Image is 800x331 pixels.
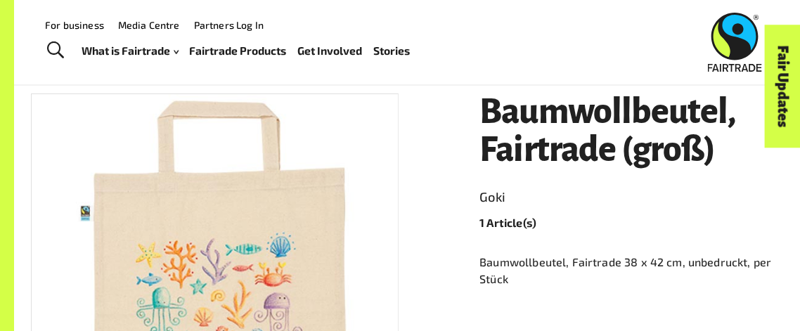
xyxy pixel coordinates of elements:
a: Get Involved [297,41,362,60]
img: Fairtrade Australia New Zealand logo [708,13,762,72]
p: 1 Article(s) [479,214,783,231]
a: Partners Log In [194,19,264,31]
a: Toggle Search [38,33,72,68]
a: For business [45,19,104,31]
a: Stories [373,41,410,60]
p: Baumwollbeutel, Fairtrade 38 x 42 cm, unbedruckt, per Stück [479,254,783,287]
a: Fairtrade Products [189,41,286,60]
a: Goki [479,186,783,209]
a: What is Fairtrade [82,41,179,60]
h1: Baumwollbeutel, Fairtrade (groß) [479,93,783,169]
a: Media Centre [118,19,180,31]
